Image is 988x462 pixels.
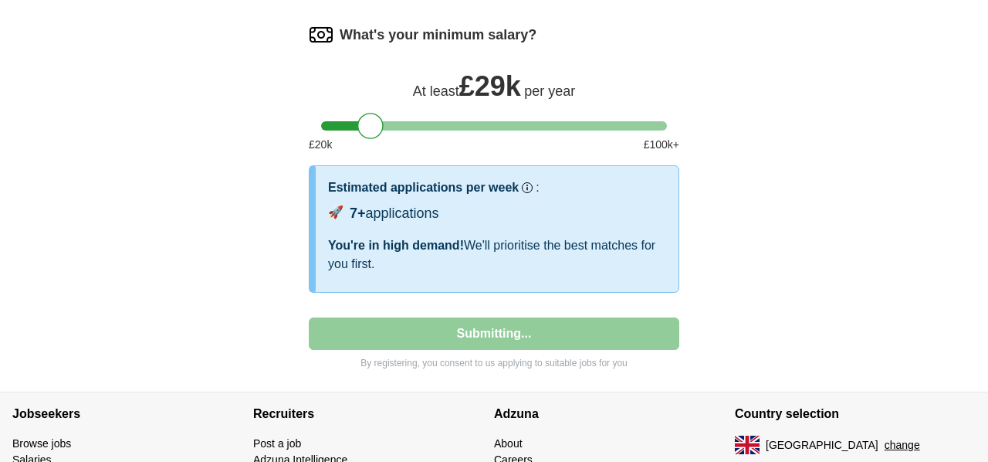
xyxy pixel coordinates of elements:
[253,437,301,450] a: Post a job
[309,356,679,370] p: By registering, you consent to us applying to suitable jobs for you
[766,437,878,454] span: [GEOGRAPHIC_DATA]
[494,437,523,450] a: About
[536,178,539,197] h3: :
[350,206,366,221] span: 7+
[309,22,333,47] img: salary.png
[885,437,920,454] button: change
[328,203,343,222] span: 🚀
[524,83,575,99] span: per year
[350,203,439,224] div: applications
[309,137,332,153] span: £ 20 k
[328,239,464,252] span: You're in high demand!
[328,178,519,197] h3: Estimated applications per week
[340,25,536,46] label: What's your minimum salary?
[12,437,71,450] a: Browse jobs
[735,392,976,436] h4: Country selection
[735,436,760,454] img: UK flag
[459,70,521,102] span: £ 29k
[309,318,679,350] button: Submitting...
[413,83,459,99] span: At least
[328,236,666,273] div: We'll prioritise the best matches for you first.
